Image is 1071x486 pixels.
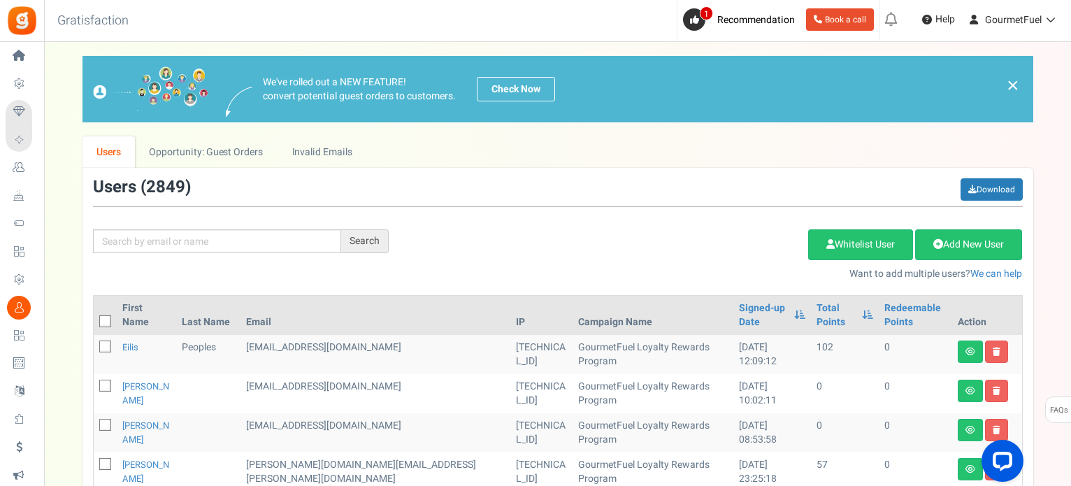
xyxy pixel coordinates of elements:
span: Help [932,13,955,27]
a: [PERSON_NAME] [122,419,169,446]
i: View details [965,348,975,356]
a: × [1007,77,1019,94]
td: 0 [879,374,951,413]
td: GourmetFuel Loyalty Rewards Program [573,413,733,452]
input: Search by email or name [93,229,341,253]
th: First Name [117,296,176,335]
td: [EMAIL_ADDRESS][DOMAIN_NAME] [240,335,510,374]
td: [TECHNICAL_ID] [510,413,572,452]
td: Peoples [176,335,240,374]
a: Opportunity: Guest Orders [135,136,277,168]
td: [TECHNICAL_ID] [510,335,572,374]
span: GourmetFuel [985,13,1042,27]
td: 0 [811,413,879,452]
img: Gratisfaction [6,5,38,36]
td: [TECHNICAL_ID] [510,374,572,413]
i: Delete user [993,426,1000,434]
td: [DATE] 12:09:12 [733,335,812,374]
td: GourmetFuel Loyalty Rewards Program [573,335,733,374]
a: Redeemable Points [884,301,946,329]
th: Action [952,296,1022,335]
a: Whitelist User [808,229,913,260]
a: Eilis [122,341,138,354]
a: [PERSON_NAME] [122,458,169,485]
span: 1 [700,6,713,20]
span: FAQs [1049,397,1068,424]
h3: Gratisfaction [42,7,144,35]
a: Add New User [915,229,1022,260]
td: 0 [811,374,879,413]
a: Total Points [817,301,855,329]
p: Want to add multiple users? [410,267,1023,281]
td: 0 [879,413,951,452]
div: Search [341,229,389,253]
td: GourmetFuel Loyalty Rewards Program [573,374,733,413]
i: View details [965,387,975,395]
p: We've rolled out a NEW FEATURE! convert potential guest orders to customers. [263,76,456,103]
a: [PERSON_NAME] [122,380,169,407]
a: Users [82,136,136,168]
i: View details [965,465,975,473]
th: Campaign Name [573,296,733,335]
img: images [226,87,252,117]
a: Book a call [806,8,874,31]
a: We can help [970,266,1022,281]
a: 1 Recommendation [683,8,800,31]
img: images [93,66,208,112]
td: [DATE] 10:02:11 [733,374,812,413]
i: Delete user [993,348,1000,356]
a: Check Now [477,77,555,101]
td: [DATE] 08:53:58 [733,413,812,452]
h3: Users ( ) [93,178,191,196]
a: Signed-up Date [739,301,788,329]
a: Invalid Emails [278,136,366,168]
i: View details [965,426,975,434]
td: [EMAIL_ADDRESS][DOMAIN_NAME] [240,413,510,452]
a: Download [961,178,1023,201]
th: Last Name [176,296,240,335]
td: 0 [879,335,951,374]
a: Help [917,8,961,31]
th: IP [510,296,572,335]
th: Email [240,296,510,335]
td: 102 [811,335,879,374]
span: 2849 [146,175,185,199]
i: Delete user [993,387,1000,395]
td: [EMAIL_ADDRESS][DOMAIN_NAME] [240,374,510,413]
span: Recommendation [717,13,795,27]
